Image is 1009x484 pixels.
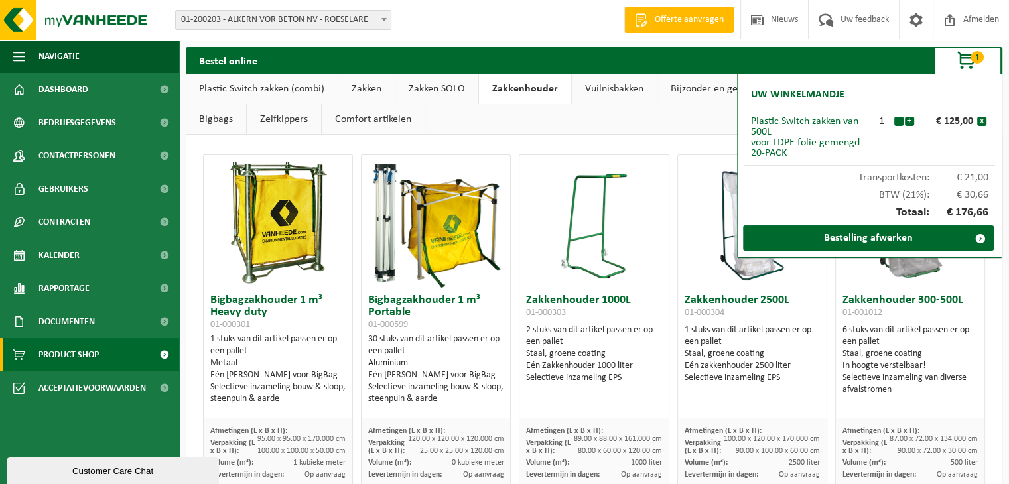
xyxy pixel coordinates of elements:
[744,183,995,200] div: BTW (21%):
[7,455,222,484] iframe: chat widget
[38,206,90,239] span: Contracten
[38,40,80,73] span: Navigatie
[744,80,851,109] h2: Uw winkelmandje
[905,117,914,126] button: +
[937,471,978,479] span: Op aanvraag
[929,172,989,183] span: € 21,00
[685,439,721,455] span: Verpakking (L x B x H):
[574,435,662,443] span: 89.00 x 88.00 x 161.000 cm
[898,447,978,455] span: 90.00 x 72.00 x 30.00 cm
[842,459,886,467] span: Volume (m³):
[38,73,88,106] span: Dashboard
[210,381,346,405] div: Selectieve inzameling bouw & sloop, steenpuin & aarde
[977,117,986,126] button: x
[175,10,391,30] span: 01-200203 - ALKERN VOR BETON NV - ROESELARE
[743,225,994,251] a: Bestelling afwerken
[368,381,504,405] div: Selectieve inzameling bouw & sloop, steenpuin & aarde
[685,471,758,479] span: Levertermijn in dagen:
[38,272,90,305] span: Rapportage
[370,155,502,288] img: 01-000599
[526,348,661,360] div: Staal, groene coating
[38,338,99,371] span: Product Shop
[890,435,978,443] span: 87.00 x 72.00 x 134.000 cm
[368,333,504,405] div: 30 stuks van dit artikel passen er op een pallet
[651,13,727,27] span: Offerte aanvragen
[685,294,820,321] h3: Zakkenhouder 2500L
[368,459,411,467] span: Volume (m³):
[842,372,978,396] div: Selectieve inzameling van diverse afvalstromen
[210,320,250,330] span: 01-000301
[526,439,571,455] span: Verpakking (L x B x H):
[842,427,919,435] span: Afmetingen (L x B x H):
[212,155,344,288] img: 01-000301
[657,74,807,104] a: Bijzonder en gevaarlijk afval
[779,471,820,479] span: Op aanvraag
[842,348,978,360] div: Staal, groene coating
[462,471,504,479] span: Op aanvraag
[751,116,870,158] div: Plastic Switch zakken van 500L voor LDPE folie gemengd 20-PACK
[395,74,478,104] a: Zakken SOLO
[526,294,661,321] h3: Zakkenhouder 1000L
[186,104,246,135] a: Bigbags
[685,324,820,384] div: 1 stuks van dit artikel passen er op een pallet
[685,427,762,435] span: Afmetingen (L x B x H):
[526,308,566,318] span: 01-000303
[685,348,820,360] div: Staal, groene coating
[419,447,504,455] span: 25.00 x 25.00 x 120.00 cm
[257,447,346,455] span: 100.00 x 100.00 x 50.00 cm
[247,104,321,135] a: Zelfkippers
[842,294,978,321] h3: Zakkenhouder 300-500L
[572,74,657,104] a: Vuilnisbakken
[724,435,820,443] span: 100.00 x 120.00 x 170.000 cm
[304,471,346,479] span: Op aanvraag
[526,459,569,467] span: Volume (m³):
[38,371,146,404] span: Acceptatievoorwaarden
[210,439,255,455] span: Verpakking (L x B x H):
[38,239,80,272] span: Kalender
[368,357,504,369] div: Aluminium
[736,447,820,455] span: 90.00 x 100.00 x 60.00 cm
[38,305,95,338] span: Documenten
[526,427,603,435] span: Afmetingen (L x B x H):
[210,459,253,467] span: Volume (m³):
[971,51,984,64] span: 1
[870,116,894,127] div: 1
[526,471,600,479] span: Levertermijn in dagen:
[210,427,287,435] span: Afmetingen (L x B x H):
[744,166,995,183] div: Transportkosten:
[842,471,916,479] span: Levertermijn in dagen:
[744,200,995,225] div: Totaal:
[526,372,661,384] div: Selectieve inzameling EPS
[210,357,346,369] div: Metaal
[789,459,820,467] span: 2500 liter
[338,74,395,104] a: Zakken
[368,427,445,435] span: Afmetingen (L x B x H):
[38,172,88,206] span: Gebruikers
[210,333,346,405] div: 1 stuks van dit artikel passen er op een pallet
[176,11,391,29] span: 01-200203 - ALKERN VOR BETON NV - ROESELARE
[685,360,820,372] div: Eén zakkenhouder 2500 liter
[368,471,442,479] span: Levertermijn in dagen:
[624,7,734,33] a: Offerte aanvragen
[842,439,887,455] span: Verpakking (L x B x H):
[621,471,662,479] span: Op aanvraag
[451,459,504,467] span: 0 kubieke meter
[685,308,724,318] span: 01-000304
[293,459,346,467] span: 1 kubieke meter
[578,447,662,455] span: 80.00 x 60.00 x 120.00 cm
[368,439,405,455] span: Verpakking (L x B x H):
[929,207,989,219] span: € 176,66
[917,116,977,127] div: € 125,00
[210,294,346,330] h3: Bigbagzakhouder 1 m³ Heavy duty
[631,459,662,467] span: 1000 liter
[210,471,284,479] span: Levertermijn in dagen:
[935,47,1001,74] button: 1
[685,372,820,384] div: Selectieve inzameling EPS
[842,324,978,396] div: 6 stuks van dit artikel passen er op een pallet
[526,360,661,372] div: Eén Zakkenhouder 1000 liter
[368,320,408,330] span: 01-000599
[186,47,271,73] h2: Bestel online
[368,294,504,330] h3: Bigbagzakhouder 1 m³ Portable
[561,155,627,288] img: 01-000303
